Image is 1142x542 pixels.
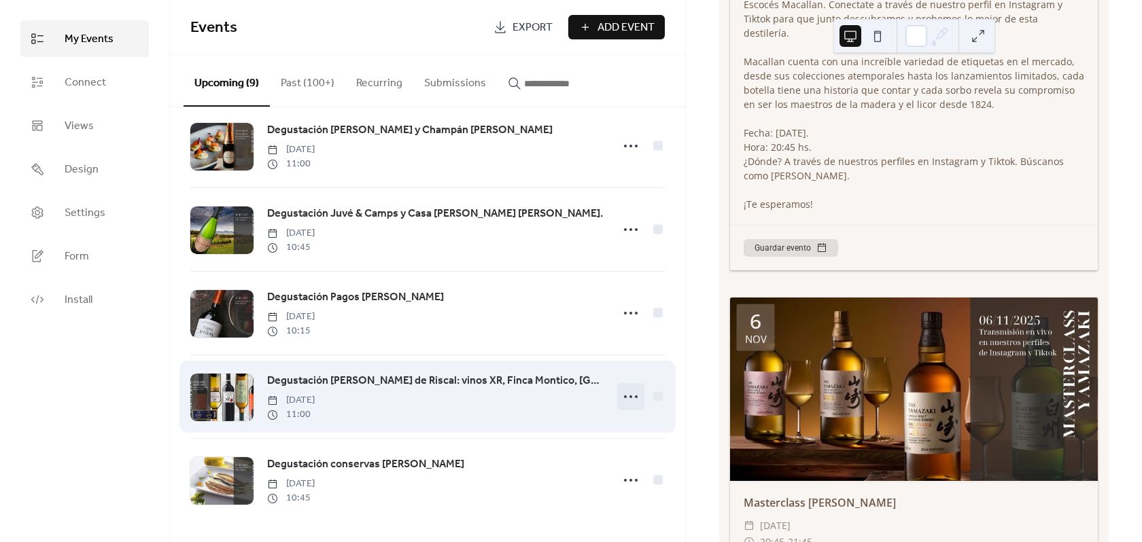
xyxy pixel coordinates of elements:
[267,477,315,491] span: [DATE]
[513,20,553,36] span: Export
[267,205,603,223] a: Degustación Juvé & Camps y Casa [PERSON_NAME] [PERSON_NAME].
[267,240,315,255] span: 10:45
[65,249,89,265] span: Form
[20,194,149,231] a: Settings
[65,205,105,221] span: Settings
[267,324,315,338] span: 10:15
[744,239,838,257] button: Guardar evento
[745,334,767,344] div: nov
[190,13,237,43] span: Events
[598,20,655,36] span: Add Event
[267,372,604,390] a: Degustación [PERSON_NAME] de Riscal: vinos XR, Finca Montico, [GEOGRAPHIC_DATA] y Finca [PERSON_N...
[345,55,413,105] button: Recurring
[267,408,315,422] span: 11:00
[20,151,149,187] a: Design
[267,373,604,389] span: Degustación [PERSON_NAME] de Riscal: vinos XR, Finca Montico, [GEOGRAPHIC_DATA] y Finca [PERSON_N...
[750,311,761,331] div: 6
[270,55,345,105] button: Past (100+)
[413,55,497,105] button: Submissions
[65,118,94,134] span: Views
[20,238,149,274] a: Form
[760,518,791,534] span: [DATE]
[744,518,755,534] div: ​
[267,289,444,306] a: Degustación Pagos [PERSON_NAME]
[267,157,315,171] span: 11:00
[267,456,464,473] a: Degustación conservas [PERSON_NAME]
[20,281,149,318] a: Install
[267,206,603,222] span: Degustación Juvé & Camps y Casa [PERSON_NAME] [PERSON_NAME].
[267,310,315,324] span: [DATE]
[65,292,92,308] span: Install
[267,393,315,408] span: [DATE]
[744,495,896,510] a: Masterclass [PERSON_NAME]
[267,122,553,139] a: Degustación [PERSON_NAME] y Champán [PERSON_NAME]
[483,15,563,39] a: Export
[20,20,149,57] a: My Events
[267,226,315,240] span: [DATE]
[184,55,270,107] button: Upcoming (9)
[20,107,149,144] a: Views
[267,456,464,473] span: Degustación conservas [PERSON_NAME]
[65,162,99,178] span: Design
[20,64,149,101] a: Connect
[65,31,114,48] span: My Events
[65,75,106,91] span: Connect
[267,491,315,505] span: 10:45
[568,15,665,39] button: Add Event
[267,143,315,157] span: [DATE]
